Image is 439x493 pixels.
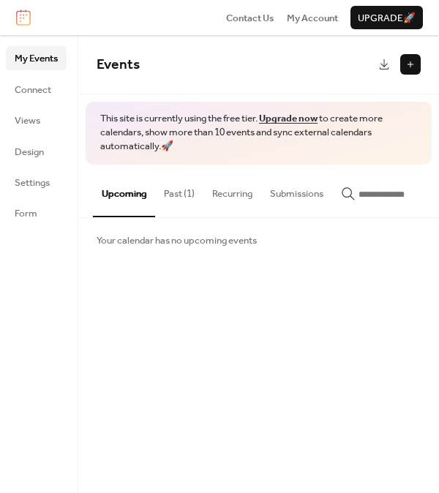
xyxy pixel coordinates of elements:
[16,10,31,26] img: logo
[15,176,50,190] span: Settings
[203,165,261,216] button: Recurring
[259,109,318,128] a: Upgrade now
[6,201,67,225] a: Form
[226,10,274,25] a: Contact Us
[15,206,37,221] span: Form
[100,112,417,154] span: This site is currently using the free tier. to create more calendars, show more than 10 events an...
[93,165,155,217] button: Upcoming
[261,165,332,216] button: Submissions
[226,11,274,26] span: Contact Us
[15,145,44,159] span: Design
[6,78,67,101] a: Connect
[97,51,140,78] span: Events
[6,140,67,163] a: Design
[6,108,67,132] a: Views
[15,83,51,97] span: Connect
[6,46,67,69] a: My Events
[287,10,338,25] a: My Account
[358,11,416,26] span: Upgrade 🚀
[15,113,40,128] span: Views
[287,11,338,26] span: My Account
[6,170,67,194] a: Settings
[350,6,423,29] button: Upgrade🚀
[15,51,58,66] span: My Events
[155,165,203,216] button: Past (1)
[97,233,257,248] span: Your calendar has no upcoming events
